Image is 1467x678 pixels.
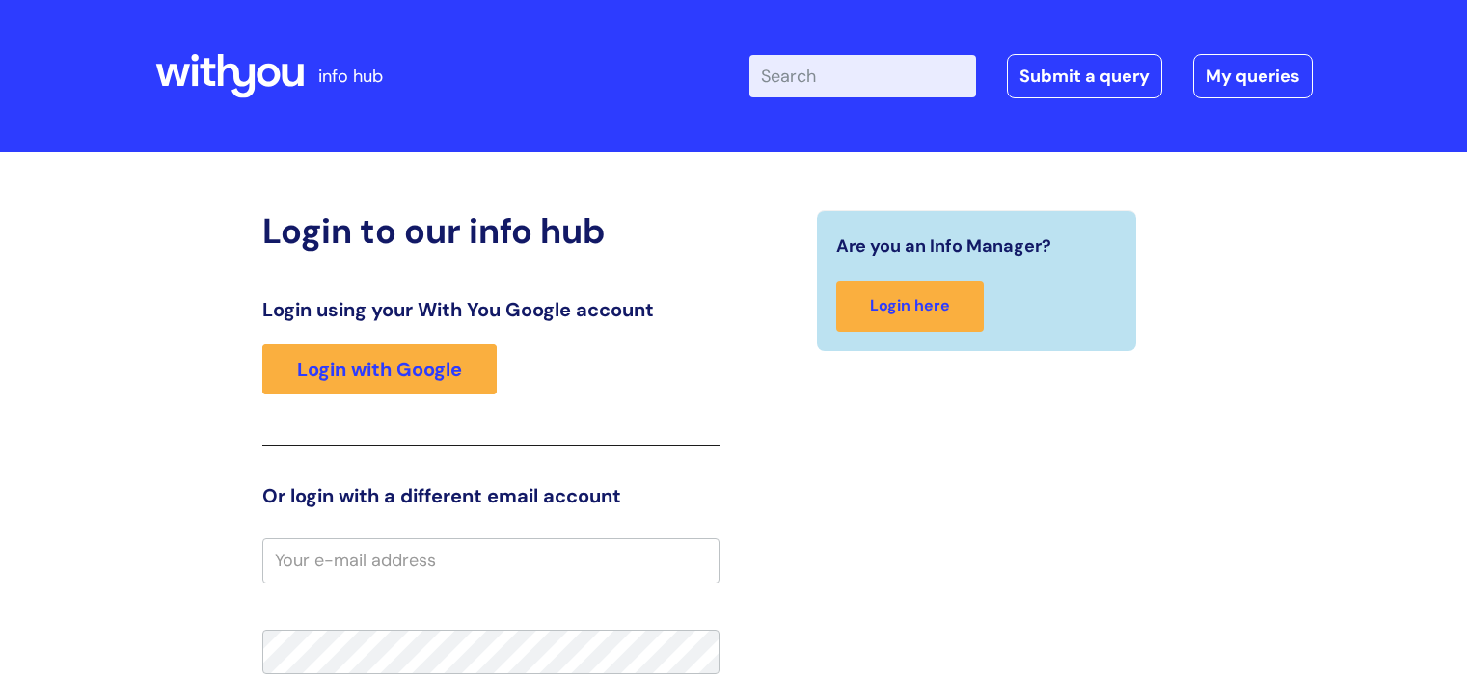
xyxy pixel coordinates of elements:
[318,61,383,92] p: info hub
[1007,54,1162,98] a: Submit a query
[262,484,720,507] h3: Or login with a different email account
[1193,54,1313,98] a: My queries
[836,231,1051,261] span: Are you an Info Manager?
[749,55,976,97] input: Search
[262,210,720,252] h2: Login to our info hub
[836,281,984,332] a: Login here
[262,344,497,394] a: Login with Google
[262,538,720,583] input: Your e-mail address
[262,298,720,321] h3: Login using your With You Google account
